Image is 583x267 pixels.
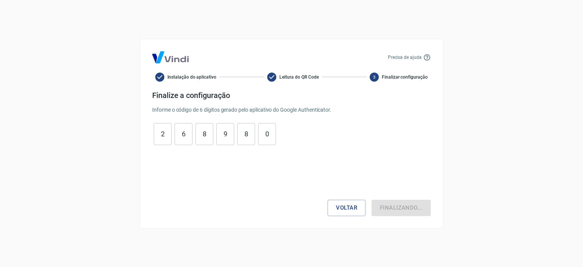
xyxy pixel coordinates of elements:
[152,51,189,63] img: Logo Vind
[167,74,216,81] span: Instalação do aplicativo
[279,74,318,81] span: Leitura do QR Code
[373,74,375,79] text: 3
[382,74,428,81] span: Finalizar configuração
[388,54,422,61] p: Precisa de ajuda
[328,200,366,216] button: Voltar
[152,91,431,100] h4: Finalize a configuração
[152,106,431,114] p: Informe o código de 6 dígitos gerado pelo aplicativo do Google Authenticator.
